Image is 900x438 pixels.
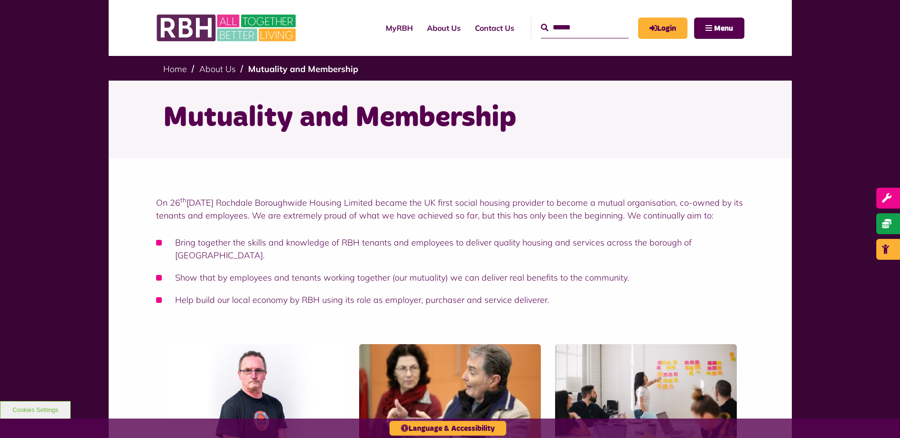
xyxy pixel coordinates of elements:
[857,395,900,438] iframe: Netcall Web Assistant for live chat
[714,25,733,32] span: Menu
[163,64,187,74] a: Home
[180,196,186,204] sup: th
[156,236,744,262] li: Bring together the skills and knowledge of RBH tenants and employees to deliver quality housing a...
[694,18,744,39] button: Navigation
[163,100,737,137] h1: Mutuality and Membership
[420,15,468,41] a: About Us
[468,15,521,41] a: Contact Us
[156,293,744,306] li: Help build our local economy by RBH using its role as employer, purchaser and service deliverer.
[156,271,744,284] li: Show that by employees and tenants working together (our mutuality) we can deliver real benefits ...
[379,15,420,41] a: MyRBH
[199,64,236,74] a: About Us
[390,421,506,436] button: Language & Accessibility
[248,64,358,74] a: Mutuality and Membership
[156,196,744,222] p: On 26 [DATE] Rochdale Boroughwide Housing Limited became the UK first social housing provider to ...
[638,18,687,39] a: MyRBH
[156,9,298,46] img: RBH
